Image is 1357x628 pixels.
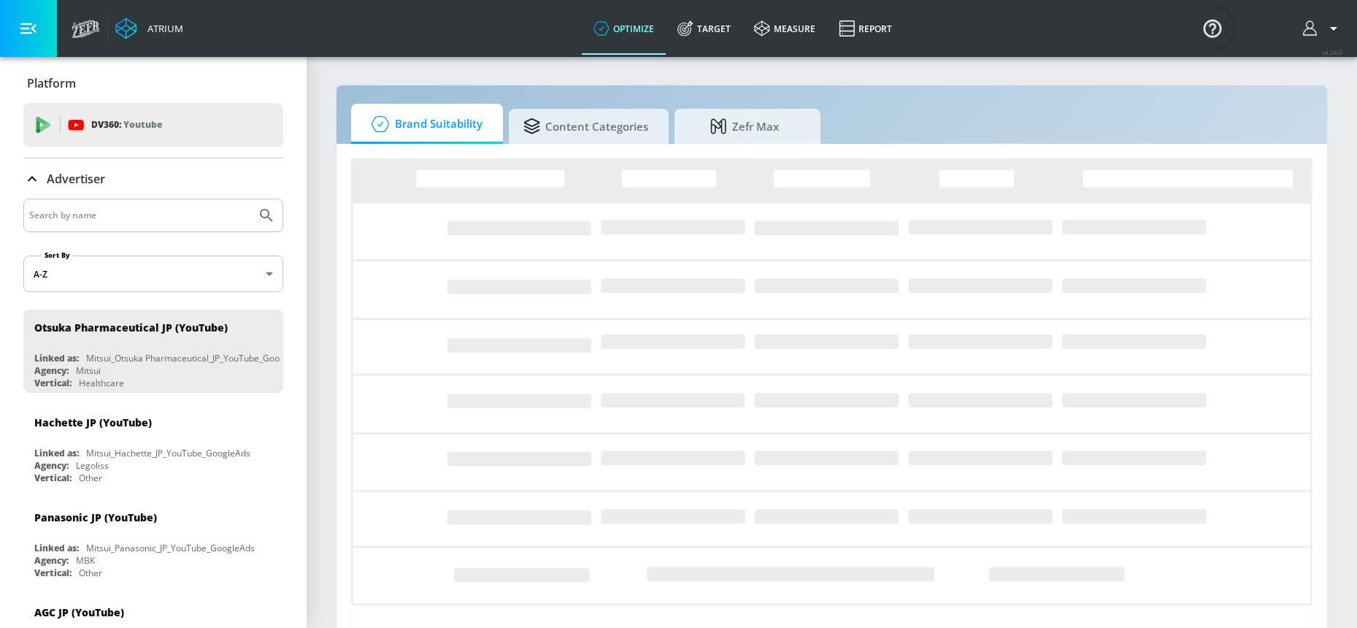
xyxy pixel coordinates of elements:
[86,352,307,364] div: Mitsui_Otsuka Pharmaceutical_JP_YouTube_GoogleAds
[34,567,72,579] div: Vertical:
[34,447,79,459] div: Linked as:
[76,554,95,567] div: MBK
[27,75,76,91] p: Platform
[23,63,283,104] div: Platform
[34,377,72,389] div: Vertical:
[34,472,72,484] div: Vertical:
[34,510,157,524] div: Panasonic JP (YouTube)
[76,364,101,377] div: Mitsui
[42,250,73,260] label: Sort By
[23,103,283,147] div: DV360: Youtube
[34,542,79,554] div: Linked as:
[582,2,666,55] a: optimize
[86,447,250,459] div: Mitsui_Hachette_JP_YouTube_GoogleAds
[23,499,283,583] div: Panasonic JP (YouTube)Linked as:Mitsui_Panasonic_JP_YouTube_GoogleAdsAgency:MBKVertical:Other
[34,364,69,377] div: Agency:
[23,158,283,199] div: Advertiser
[23,310,283,393] div: Otsuka Pharmaceutical JP (YouTube)Linked as:Mitsui_Otsuka Pharmaceutical_JP_YouTube_GoogleAdsAgen...
[91,117,162,133] p: DV360:
[47,171,105,187] p: Advertiser
[742,2,827,55] a: measure
[76,459,109,472] div: Legoliss
[34,416,152,429] div: Hachette JP (YouTube)
[34,554,69,567] div: Agency:
[86,542,255,554] div: Mitsui_Panasonic_JP_YouTube_GoogleAds
[79,472,102,484] div: Other
[34,605,124,619] div: AGC JP (YouTube)
[34,459,69,472] div: Agency:
[115,18,183,39] a: Atrium
[23,405,283,488] div: Hachette JP (YouTube)Linked as:Mitsui_Hachette_JP_YouTube_GoogleAdsAgency:LegolissVertical:Other
[79,377,124,389] div: Healthcare
[689,109,800,144] span: Zefr Max
[666,2,742,55] a: Target
[34,352,79,364] div: Linked as:
[142,22,183,35] div: Atrium
[79,567,102,579] div: Other
[23,256,283,292] div: A-Z
[29,206,250,225] input: Search by name
[1322,48,1342,56] span: v 4.24.0
[523,109,648,144] span: Content Categories
[827,2,904,55] a: Report
[1192,7,1233,48] button: Open Resource Center
[366,107,483,142] span: Brand Suitability
[123,117,162,132] p: Youtube
[34,321,228,334] div: Otsuka Pharmaceutical JP (YouTube)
